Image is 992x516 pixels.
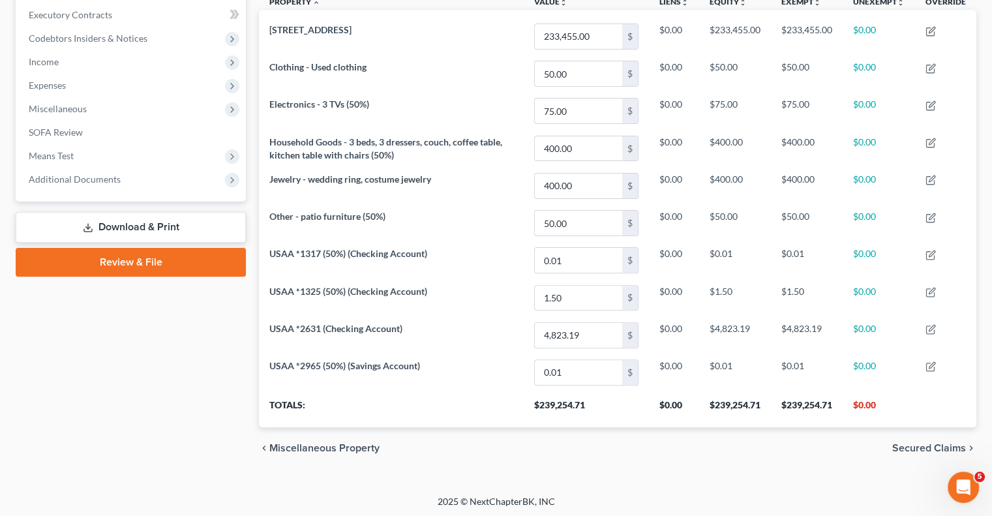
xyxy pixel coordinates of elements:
a: Download & Print [16,212,246,243]
div: $ [622,24,638,49]
input: 0.00 [535,99,622,123]
td: $75.00 [699,93,771,130]
td: $4,823.19 [699,316,771,354]
input: 0.00 [535,286,622,311]
td: $0.00 [649,354,699,391]
input: 0.00 [535,136,622,161]
td: $75.00 [771,93,843,130]
td: $0.00 [649,55,699,93]
td: $400.00 [699,167,771,204]
td: $0.01 [699,354,771,391]
td: $0.00 [649,93,699,130]
span: Expenses [29,80,66,91]
th: $239,254.71 [524,391,649,427]
td: $0.00 [649,18,699,55]
th: $239,254.71 [771,391,843,427]
span: Additional Documents [29,174,121,185]
td: $0.00 [649,205,699,242]
span: Electronics - 3 TVs (50%) [269,99,369,110]
td: $0.01 [771,242,843,279]
td: $0.00 [649,167,699,204]
td: $0.00 [649,279,699,316]
td: $400.00 [771,130,843,167]
span: Clothing - Used clothing [269,61,367,72]
div: $ [622,360,638,385]
iframe: Intercom live chat [948,472,979,503]
div: $ [622,286,638,311]
span: USAA *2631 (Checking Account) [269,323,402,334]
td: $0.00 [843,93,915,130]
div: $ [622,211,638,235]
td: $0.00 [843,242,915,279]
span: Income [29,56,59,67]
input: 0.00 [535,248,622,273]
td: $1.50 [699,279,771,316]
td: $1.50 [771,279,843,316]
input: 0.00 [535,360,622,385]
button: Secured Claims chevron_right [892,443,976,453]
div: $ [622,61,638,86]
input: 0.00 [535,61,622,86]
input: 0.00 [535,323,622,348]
div: $ [622,99,638,123]
span: Miscellaneous [29,103,87,114]
th: $0.00 [843,391,915,427]
td: $0.00 [843,167,915,204]
td: $0.00 [843,205,915,242]
th: $239,254.71 [699,391,771,427]
a: Review & File [16,248,246,277]
td: $0.00 [843,279,915,316]
td: $50.00 [699,55,771,93]
td: $50.00 [771,205,843,242]
span: USAA *2965 (50%) (Savings Account) [269,360,420,371]
td: $50.00 [771,55,843,93]
td: $233,455.00 [771,18,843,55]
span: Codebtors Insiders & Notices [29,33,147,44]
span: 5 [974,472,985,482]
td: $0.00 [843,316,915,354]
div: $ [622,323,638,348]
span: [STREET_ADDRESS] [269,24,352,35]
input: 0.00 [535,24,622,49]
div: $ [622,174,638,198]
span: Jewelry - wedding ring, costume jewelry [269,174,431,185]
td: $233,455.00 [699,18,771,55]
td: $0.01 [771,354,843,391]
span: Means Test [29,150,74,161]
td: $400.00 [699,130,771,167]
td: $0.00 [649,316,699,354]
td: $4,823.19 [771,316,843,354]
td: $0.00 [843,55,915,93]
td: $0.00 [649,242,699,279]
span: Miscellaneous Property [269,443,380,453]
td: $0.00 [649,130,699,167]
td: $400.00 [771,167,843,204]
span: SOFA Review [29,127,83,138]
div: $ [622,136,638,161]
td: $0.00 [843,18,915,55]
th: $0.00 [649,391,699,427]
div: $ [622,248,638,273]
button: chevron_left Miscellaneous Property [259,443,380,453]
td: $0.00 [843,130,915,167]
i: chevron_left [259,443,269,453]
a: Executory Contracts [18,3,246,27]
i: chevron_right [966,443,976,453]
span: USAA *1325 (50%) (Checking Account) [269,286,427,297]
input: 0.00 [535,174,622,198]
span: Secured Claims [892,443,966,453]
th: Totals: [259,391,524,427]
span: USAA *1317 (50%) (Checking Account) [269,248,427,259]
td: $50.00 [699,205,771,242]
a: SOFA Review [18,121,246,144]
td: $0.01 [699,242,771,279]
span: Executory Contracts [29,9,112,20]
td: $0.00 [843,354,915,391]
span: Household Goods - 3 beds, 3 dressers, couch, coffee table, kitchen table with chairs (50%) [269,136,502,160]
span: Other - patio furniture (50%) [269,211,385,222]
input: 0.00 [535,211,622,235]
